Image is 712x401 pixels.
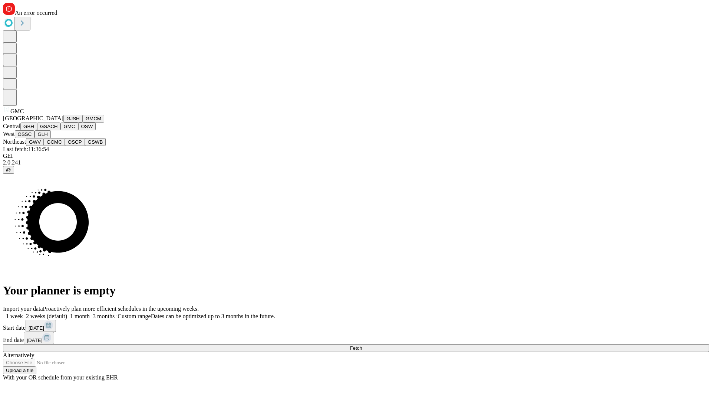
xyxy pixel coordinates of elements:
button: Fetch [3,344,709,352]
button: GBH [20,123,37,130]
span: [DATE] [29,325,44,331]
button: GMC [60,123,78,130]
button: GLH [34,130,50,138]
h1: Your planner is empty [3,284,709,297]
span: Custom range [118,313,151,319]
button: [DATE] [24,332,54,344]
span: GMC [10,108,24,114]
button: [DATE] [26,320,56,332]
div: 2.0.241 [3,159,709,166]
span: Fetch [350,345,362,351]
span: 3 months [93,313,115,319]
span: 2 weeks (default) [26,313,67,319]
div: GEI [3,153,709,159]
button: @ [3,166,14,174]
span: Dates can be optimized up to 3 months in the future. [151,313,275,319]
span: [DATE] [27,338,42,343]
button: Upload a file [3,366,36,374]
span: 1 month [70,313,90,319]
span: @ [6,167,11,173]
span: Northeast [3,138,26,145]
button: OSCP [65,138,85,146]
span: With your OR schedule from your existing EHR [3,374,118,381]
span: 1 week [6,313,23,319]
span: Import your data [3,306,43,312]
span: Proactively plan more efficient schedules in the upcoming weeks. [43,306,199,312]
div: End date [3,332,709,344]
span: Alternatively [3,352,34,358]
button: OSW [78,123,96,130]
span: Last fetch: 11:36:54 [3,146,49,152]
button: GCMC [44,138,65,146]
span: An error occurred [15,10,57,16]
button: GSACH [37,123,60,130]
span: Central [3,123,20,129]
button: GMCM [83,115,104,123]
button: GJSH [63,115,83,123]
div: Start date [3,320,709,332]
span: West [3,131,15,137]
button: GSWB [85,138,106,146]
button: GWV [26,138,44,146]
button: OSSC [15,130,35,138]
span: [GEOGRAPHIC_DATA] [3,115,63,121]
